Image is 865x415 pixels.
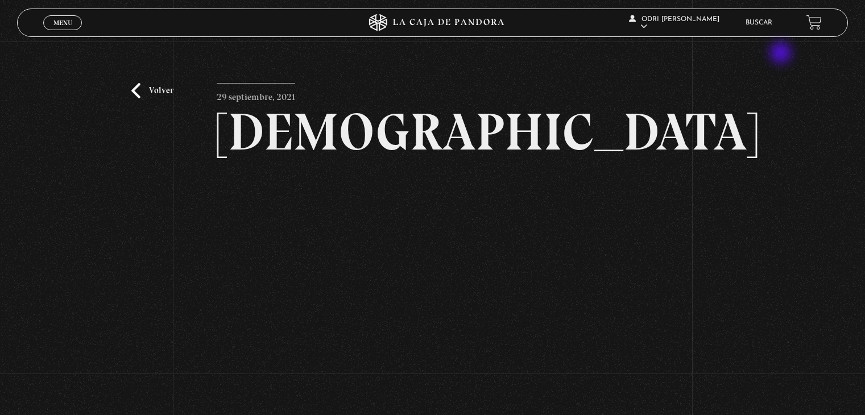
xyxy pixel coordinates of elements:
a: Volver [131,83,173,98]
h2: [DEMOGRAPHIC_DATA] [217,106,648,158]
span: odri [PERSON_NAME] [629,16,719,30]
a: View your shopping cart [806,15,822,30]
a: Buscar [746,19,772,26]
p: 29 septiembre, 2021 [217,83,295,106]
span: Menu [53,19,72,26]
span: Cerrar [49,28,76,36]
